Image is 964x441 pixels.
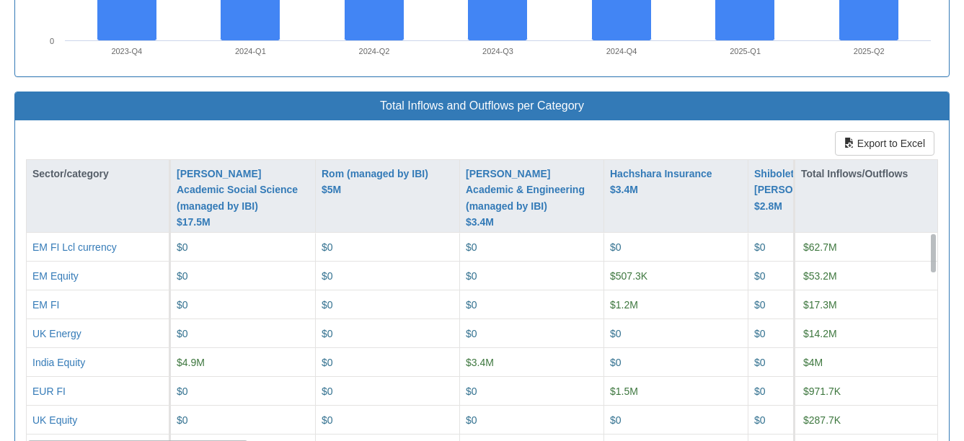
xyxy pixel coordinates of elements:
span: $0 [177,327,188,339]
span: $0 [177,298,188,310]
span: $0 [322,269,333,281]
span: $0 [754,241,766,253]
button: EM FI Lcl currency [32,240,117,254]
span: $0 [466,414,477,425]
text: 2024-Q3 [482,47,513,55]
div: [PERSON_NAME] Academic Social Science (managed by IBI) $17.5M [177,166,309,231]
button: India Equity [32,355,85,369]
span: $17.3M [803,298,837,310]
span: $0 [754,414,766,425]
text: 2024-Q4 [606,47,637,55]
button: Hachshara Insurance$3.4M [610,166,712,198]
div: Rom (managed by IBI) $5M [322,166,428,198]
span: $0 [754,327,766,339]
text: 0 [50,37,54,45]
div: Shibolet (managed by [PERSON_NAME]) $2.8M [754,166,886,214]
span: $507.3K [610,269,647,281]
span: $0 [610,356,622,367]
span: $0 [754,356,766,367]
span: $0 [322,327,333,339]
button: EM FI [32,297,59,311]
button: EUR FI [32,383,66,398]
span: $3.4M [466,356,494,367]
button: UK Equity [32,412,77,427]
div: Total Inflows/Outflows [795,160,937,187]
text: 2023-Q4 [111,47,142,55]
span: $4M [803,356,823,367]
span: $0 [754,298,766,310]
span: $53.2M [803,269,837,281]
button: EM Equity [32,268,79,282]
span: $1.2M [610,298,638,310]
button: Rom (managed by IBI)$5M [322,166,428,198]
span: $1.5M [610,385,638,396]
text: 2024-Q1 [235,47,266,55]
span: $0 [322,356,333,367]
span: $971.7K [803,385,841,396]
span: $0 [466,327,477,339]
span: $0 [322,414,333,425]
span: $0 [322,385,333,396]
span: $0 [466,241,477,253]
text: 2025-Q1 [730,47,761,55]
span: $0 [177,385,188,396]
text: 2025-Q2 [854,47,885,55]
span: $0 [754,269,766,281]
span: $0 [322,298,333,310]
span: $0 [610,327,622,339]
div: Sector/category [27,160,169,187]
span: $14.2M [803,327,837,339]
span: $0 [466,385,477,396]
span: $0 [610,414,622,425]
text: 2024-Q2 [359,47,390,55]
button: [PERSON_NAME] Academic Social Science (managed by IBI)$17.5M [177,166,309,231]
span: $0 [177,269,188,281]
span: $62.7M [803,241,837,253]
span: $0 [466,298,477,310]
button: [PERSON_NAME] Academic & Engineering (managed by IBI)$3.4M [466,166,598,231]
div: Hachshara Insurance $3.4M [610,166,712,198]
button: Export to Excel [835,131,934,156]
span: $287.7K [803,414,841,425]
span: $4.9M [177,356,205,367]
span: $0 [177,241,188,253]
span: $0 [177,414,188,425]
span: $0 [466,269,477,281]
span: $0 [610,241,622,253]
h3: Total Inflows and Outflows per Category [26,99,938,112]
span: $0 [754,385,766,396]
span: $0 [322,241,333,253]
button: UK Energy [32,326,81,340]
button: Shibolet (managed by [PERSON_NAME])$2.8M [754,166,886,214]
div: [PERSON_NAME] Academic & Engineering (managed by IBI) $3.4M [466,166,598,231]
